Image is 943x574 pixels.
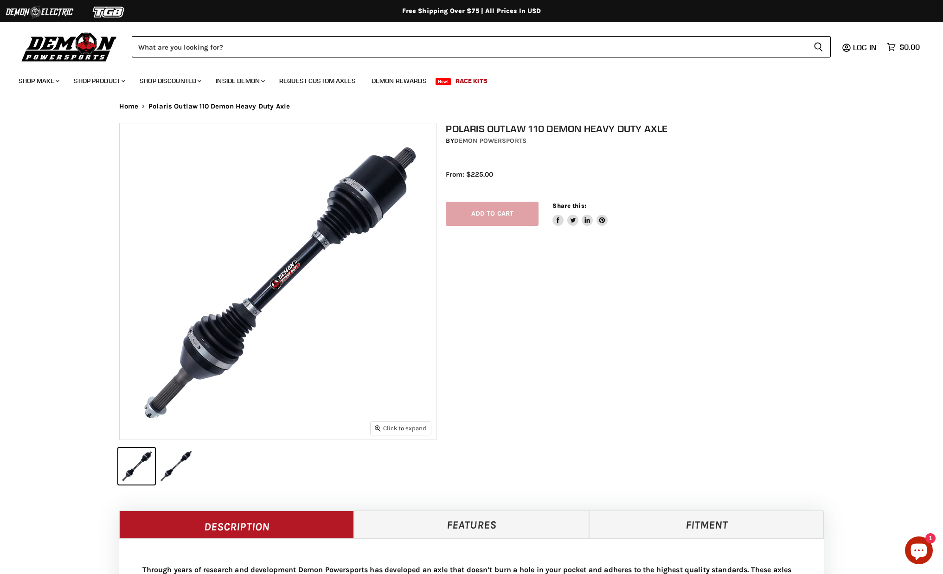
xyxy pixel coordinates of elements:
ul: Main menu [12,68,917,90]
a: Description [119,510,354,538]
a: Shop Make [12,71,65,90]
button: IMAGE thumbnail [158,448,194,485]
a: Home [119,102,139,110]
h1: Polaris Outlaw 110 Demon Heavy Duty Axle [446,123,834,134]
span: Share this: [552,202,586,209]
form: Product [132,36,831,57]
nav: Breadcrumbs [101,102,843,110]
img: Demon Electric Logo 2 [5,3,74,21]
button: Search [806,36,831,57]
img: IMAGE [120,123,436,440]
span: Log in [853,43,877,52]
a: Request Custom Axles [272,71,363,90]
div: Free Shipping Over $75 | All Prices In USD [101,7,843,15]
a: Log in [849,43,882,51]
a: Shop Discounted [133,71,207,90]
span: Polaris Outlaw 110 Demon Heavy Duty Axle [148,102,290,110]
a: Demon Powersports [454,137,526,145]
span: From: $225.00 [446,170,493,179]
a: Inside Demon [209,71,270,90]
span: Click to expand [375,425,426,432]
button: Click to expand [371,422,431,434]
div: by [446,136,834,146]
a: Race Kits [449,71,494,90]
img: Demon Powersports [19,30,120,63]
a: $0.00 [882,40,924,54]
span: $0.00 [899,43,920,51]
a: Demon Rewards [365,71,434,90]
inbox-online-store-chat: Shopify online store chat [902,536,936,567]
a: Features [354,510,589,538]
button: IMAGE thumbnail [118,448,155,485]
aside: Share this: [552,202,608,226]
a: Shop Product [67,71,131,90]
input: Search [132,36,806,57]
img: TGB Logo 2 [74,3,144,21]
a: Fitment [589,510,824,538]
span: New! [436,78,451,85]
